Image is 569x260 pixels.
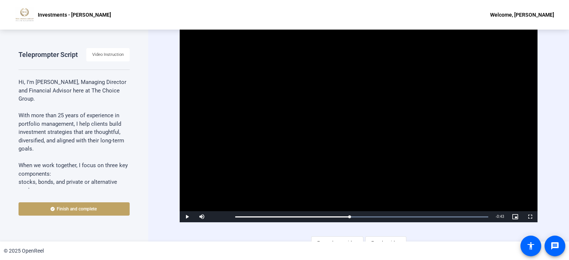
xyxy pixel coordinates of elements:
[496,215,497,219] span: -
[38,10,111,19] p: Investments - [PERSON_NAME]
[19,161,130,178] p: When we work together, I focus on three key components:
[19,178,130,195] p: stocks, bonds, and private or alternative markets.
[180,21,538,222] div: Video Player
[550,242,559,250] mat-icon: message
[19,202,130,216] button: Finish and complete
[235,216,488,217] div: Progress Bar
[311,236,363,250] button: Record new video
[57,206,97,212] span: Finish and complete
[526,242,535,250] mat-icon: accessibility
[19,50,78,59] div: Teleprompter Script
[508,211,523,222] button: Picture-in-Picture
[180,211,194,222] button: Play
[523,211,538,222] button: Fullscreen
[4,247,44,255] div: © 2025 OpenReel
[86,48,130,61] button: Video Instruction
[371,236,400,250] span: Retake video
[497,215,504,219] span: 0:43
[19,78,130,103] p: Hi, I’m [PERSON_NAME], Managing Director and Financial Advisor here at The Choice Group.
[365,236,406,250] button: Retake video
[19,111,130,153] p: With more than 25 years of experience in portfolio management, I help clients build investment st...
[15,7,34,22] img: OpenReel logo
[194,211,209,222] button: Mute
[92,49,124,60] span: Video Instruction
[317,236,357,250] span: Record new video
[490,10,554,19] div: Welcome, [PERSON_NAME]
